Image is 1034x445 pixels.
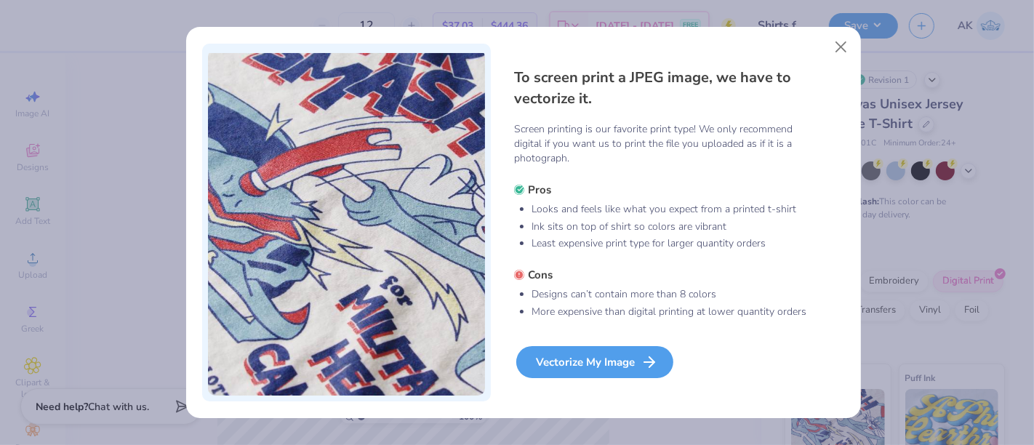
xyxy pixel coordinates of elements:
button: Close [827,33,854,61]
div: Vectorize My Image [516,346,673,378]
li: Ink sits on top of shirt so colors are vibrant [532,220,808,234]
li: More expensive than digital printing at lower quantity orders [532,305,808,319]
li: Least expensive print type for larger quantity orders [532,236,808,251]
h4: To screen print a JPEG image, we have to vectorize it. [514,67,808,110]
li: Designs can’t contain more than 8 colors [532,287,808,302]
h5: Cons [514,268,808,282]
h5: Pros [514,183,808,197]
li: Looks and feels like what you expect from a printed t-shirt [532,202,808,217]
p: Screen printing is our favorite print type! We only recommend digital if you want us to print the... [514,122,808,166]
